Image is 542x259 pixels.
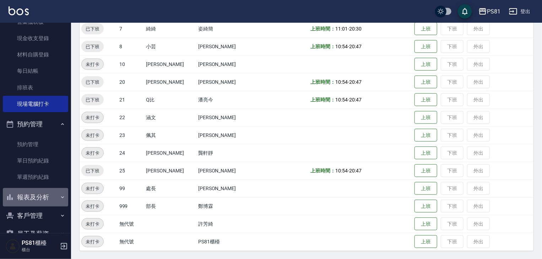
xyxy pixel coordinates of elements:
[118,233,145,250] td: 無代號
[145,109,196,126] td: 涵文
[3,96,68,112] a: 現場電腦打卡
[3,30,68,46] a: 現金收支登錄
[22,247,58,253] p: 櫃台
[145,38,196,55] td: 小芸
[487,7,500,16] div: PS81
[335,26,348,32] span: 11:01
[145,126,196,144] td: 佩其
[118,162,145,180] td: 25
[82,61,103,68] span: 未打卡
[22,239,58,247] h5: PS81櫃檯
[414,182,437,195] button: 上班
[309,38,413,55] td: -
[3,136,68,153] a: 預約管理
[335,97,348,103] span: 10:54
[82,185,103,192] span: 未打卡
[118,197,145,215] td: 999
[196,197,257,215] td: 鄭博霖
[145,180,196,197] td: 處長
[309,73,413,91] td: -
[3,206,68,225] button: 客戶管理
[349,79,362,85] span: 20:47
[196,180,257,197] td: [PERSON_NAME]
[335,79,348,85] span: 10:54
[414,217,437,231] button: 上班
[414,164,437,177] button: 上班
[335,44,348,49] span: 10:54
[458,4,472,18] button: save
[349,26,362,32] span: 20:30
[414,76,437,89] button: 上班
[3,46,68,63] a: 材料自購登錄
[196,109,257,126] td: [PERSON_NAME]
[118,20,145,38] td: 7
[6,239,20,253] img: Person
[145,144,196,162] td: [PERSON_NAME]
[3,188,68,206] button: 報表及分析
[145,91,196,109] td: Q比
[311,79,336,85] b: 上班時間：
[196,55,257,73] td: [PERSON_NAME]
[81,78,104,86] span: 已下班
[196,162,257,180] td: [PERSON_NAME]
[145,73,196,91] td: [PERSON_NAME]
[81,96,104,104] span: 已下班
[145,20,196,38] td: 綺綺
[82,238,103,246] span: 未打卡
[196,73,257,91] td: [PERSON_NAME]
[414,40,437,53] button: 上班
[196,126,257,144] td: [PERSON_NAME]
[414,235,437,248] button: 上班
[81,167,104,175] span: 已下班
[311,44,336,49] b: 上班時間：
[349,44,362,49] span: 20:47
[81,25,104,33] span: 已下班
[414,129,437,142] button: 上班
[309,20,413,38] td: -
[3,225,68,243] button: 員工及薪資
[82,132,103,139] span: 未打卡
[118,215,145,233] td: 無代號
[3,63,68,79] a: 每日結帳
[3,153,68,169] a: 單日預約紀錄
[196,233,257,250] td: PS81櫃檯
[414,200,437,213] button: 上班
[414,111,437,124] button: 上班
[82,149,103,157] span: 未打卡
[118,109,145,126] td: 22
[414,147,437,160] button: 上班
[196,38,257,55] td: [PERSON_NAME]
[118,180,145,197] td: 99
[506,5,533,18] button: 登出
[335,168,348,173] span: 10:54
[476,4,503,19] button: PS81
[311,26,336,32] b: 上班時間：
[196,91,257,109] td: 潘亮今
[118,73,145,91] td: 20
[311,97,336,103] b: 上班時間：
[349,97,362,103] span: 20:47
[414,58,437,71] button: 上班
[145,197,196,215] td: 部長
[9,6,29,15] img: Logo
[196,20,257,38] td: 姿綺簡
[196,144,257,162] td: 龔軒靜
[414,93,437,106] button: 上班
[309,162,413,180] td: -
[3,79,68,96] a: 排班表
[414,22,437,35] button: 上班
[82,203,103,210] span: 未打卡
[118,38,145,55] td: 8
[118,126,145,144] td: 23
[118,144,145,162] td: 24
[3,115,68,133] button: 預約管理
[196,215,257,233] td: 許芳綺
[118,55,145,73] td: 10
[145,162,196,180] td: [PERSON_NAME]
[82,220,103,228] span: 未打卡
[349,168,362,173] span: 20:47
[145,55,196,73] td: [PERSON_NAME]
[81,43,104,50] span: 已下班
[309,91,413,109] td: -
[3,169,68,185] a: 單週預約紀錄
